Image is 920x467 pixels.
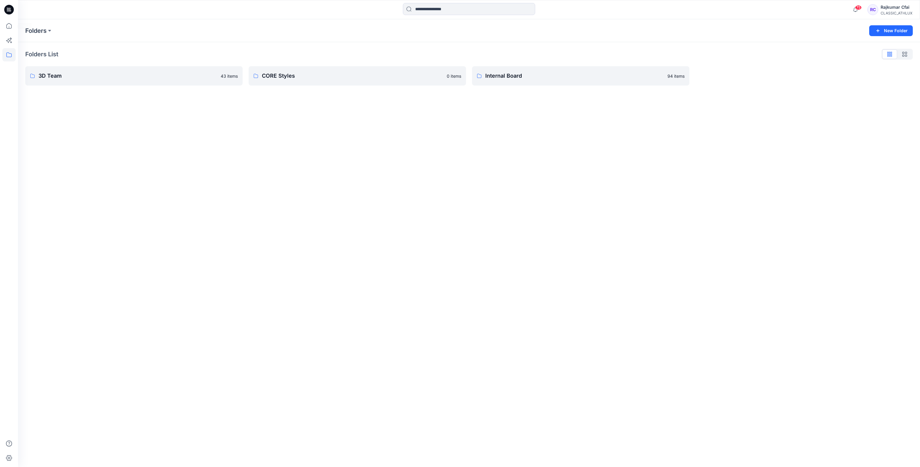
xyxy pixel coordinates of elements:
[447,73,461,79] p: 0 items
[485,72,664,80] p: Internal Board
[221,73,238,79] p: 43 items
[25,26,47,35] a: Folders
[25,50,58,59] p: Folders List
[881,11,912,15] div: CLASSIC_ATHLUX
[869,25,913,36] button: New Folder
[249,66,466,86] a: CORE Styles0 items
[25,66,243,86] a: 3D Team43 items
[262,72,443,80] p: CORE Styles
[867,4,878,15] div: RC
[38,72,217,80] p: 3D Team
[855,5,862,10] span: 75
[667,73,685,79] p: 94 items
[881,4,912,11] div: Rajkumar Cfai
[472,66,689,86] a: Internal Board94 items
